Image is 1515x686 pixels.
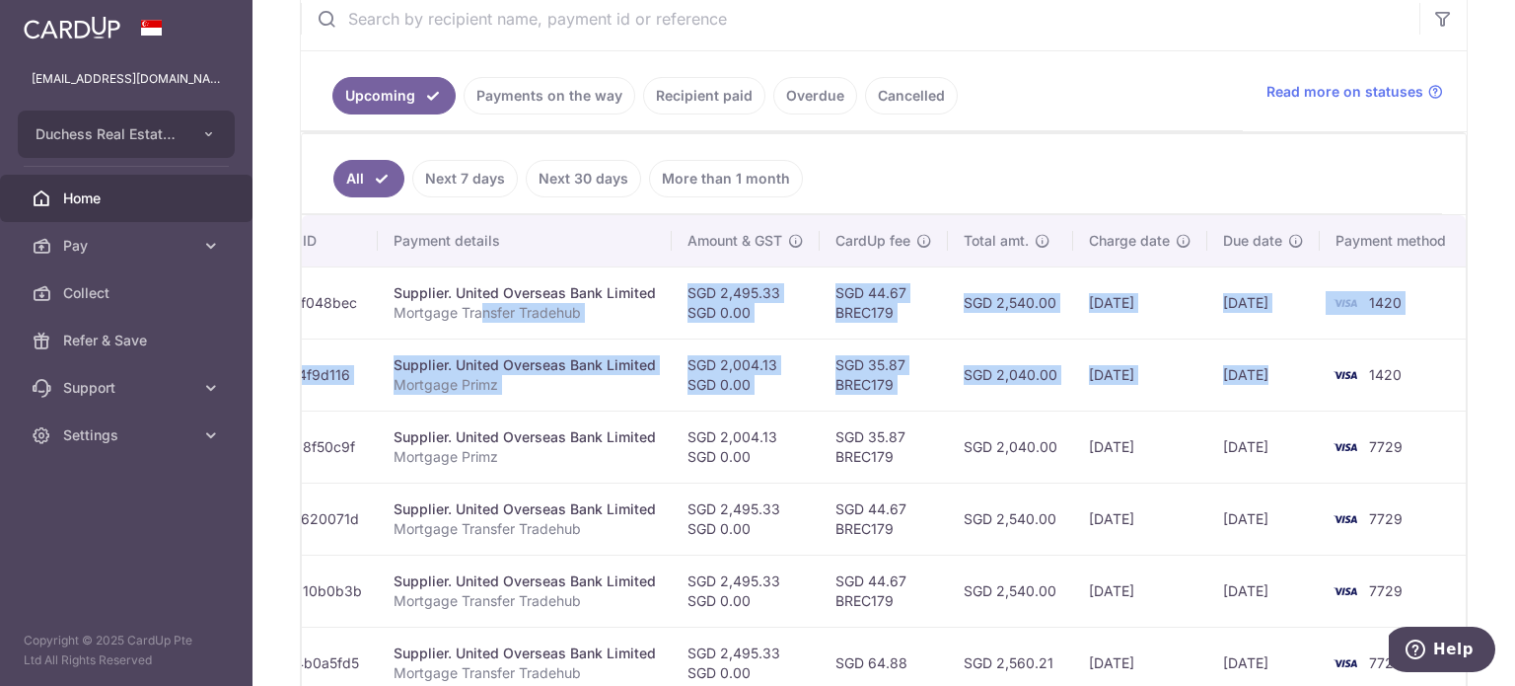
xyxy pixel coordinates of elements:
[226,339,378,411] td: txn_c2bf4f9d116
[63,331,193,350] span: Refer & Save
[948,411,1073,483] td: SGD 2,040.00
[63,378,193,398] span: Support
[412,160,518,197] a: Next 7 days
[63,236,193,256] span: Pay
[394,355,656,375] div: Supplier. United Overseas Bank Limited
[773,77,857,114] a: Overdue
[394,499,656,519] div: Supplier. United Overseas Bank Limited
[1326,507,1365,531] img: Bank Card
[1389,627,1495,676] iframe: Opens a widget where you can find more information
[1207,555,1320,627] td: [DATE]
[36,124,181,144] span: Duchess Real Estate Investment Pte Ltd
[226,215,378,267] th: Payment ID
[1073,411,1207,483] td: [DATE]
[32,69,221,89] p: [EMAIL_ADDRESS][DOMAIN_NAME]
[1207,411,1320,483] td: [DATE]
[394,447,656,467] p: Mortgage Primz
[948,267,1073,339] td: SGD 2,540.00
[226,411,378,483] td: txn_22528f50c9f
[394,572,656,591] div: Supplier. United Overseas Bank Limited
[394,519,656,539] p: Mortgage Transfer Tradehub
[1326,435,1365,459] img: Bank Card
[1369,438,1403,455] span: 7729
[226,555,378,627] td: txn_ddcb10b0b3b
[948,483,1073,555] td: SGD 2,540.00
[1073,555,1207,627] td: [DATE]
[1369,366,1402,383] span: 1420
[332,77,456,114] a: Upcoming
[820,411,948,483] td: SGD 35.87 BREC179
[672,267,820,339] td: SGD 2,495.33 SGD 0.00
[394,375,656,395] p: Mortgage Primz
[672,483,820,555] td: SGD 2,495.33 SGD 0.00
[1326,579,1365,603] img: Bank Card
[1207,267,1320,339] td: [DATE]
[1369,510,1403,527] span: 7729
[24,16,120,39] img: CardUp
[394,427,656,447] div: Supplier. United Overseas Bank Limited
[649,160,803,197] a: More than 1 month
[1073,483,1207,555] td: [DATE]
[226,483,378,555] td: txn_b7e9620071d
[1326,291,1365,315] img: Bank Card
[1089,231,1170,251] span: Charge date
[526,160,641,197] a: Next 30 days
[820,339,948,411] td: SGD 35.87 BREC179
[394,303,656,323] p: Mortgage Transfer Tradehub
[1326,651,1365,675] img: Bank Card
[865,77,958,114] a: Cancelled
[18,111,235,158] button: Duchess Real Estate Investment Pte Ltd
[835,231,910,251] span: CardUp fee
[1266,82,1423,102] span: Read more on statuses
[378,215,672,267] th: Payment details
[820,483,948,555] td: SGD 44.67 BREC179
[63,425,193,445] span: Settings
[948,339,1073,411] td: SGD 2,040.00
[1207,339,1320,411] td: [DATE]
[948,555,1073,627] td: SGD 2,540.00
[464,77,635,114] a: Payments on the way
[394,283,656,303] div: Supplier. United Overseas Bank Limited
[1369,582,1403,599] span: 7729
[63,189,193,208] span: Home
[1073,339,1207,411] td: [DATE]
[394,663,656,683] p: Mortgage Transfer Tradehub
[394,591,656,611] p: Mortgage Transfer Tradehub
[394,644,656,663] div: Supplier. United Overseas Bank Limited
[1369,294,1402,311] span: 1420
[333,160,404,197] a: All
[1073,267,1207,339] td: [DATE]
[1223,231,1282,251] span: Due date
[672,411,820,483] td: SGD 2,004.13 SGD 0.00
[820,267,948,339] td: SGD 44.67 BREC179
[964,231,1029,251] span: Total amt.
[687,231,782,251] span: Amount & GST
[820,555,948,627] td: SGD 44.67 BREC179
[63,283,193,303] span: Collect
[1326,363,1365,387] img: Bank Card
[1320,215,1470,267] th: Payment method
[1266,82,1443,102] a: Read more on statuses
[1369,654,1403,671] span: 7729
[672,555,820,627] td: SGD 2,495.33 SGD 0.00
[1207,483,1320,555] td: [DATE]
[226,267,378,339] td: txn_e2aef048bec
[643,77,765,114] a: Recipient paid
[672,339,820,411] td: SGD 2,004.13 SGD 0.00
